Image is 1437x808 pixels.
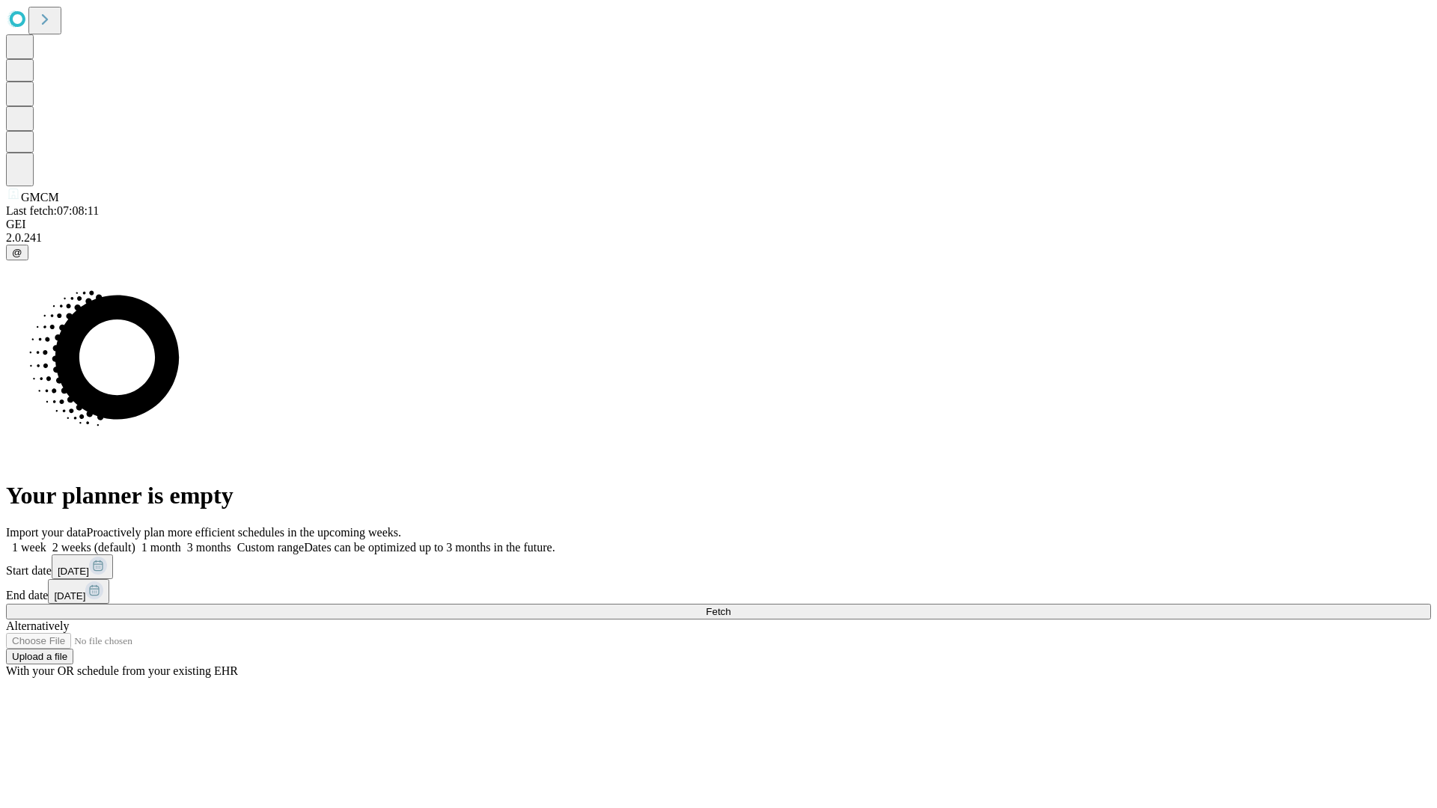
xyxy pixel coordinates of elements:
[237,541,304,554] span: Custom range
[304,541,555,554] span: Dates can be optimized up to 3 months in the future.
[6,554,1431,579] div: Start date
[6,231,1431,245] div: 2.0.241
[6,604,1431,619] button: Fetch
[6,245,28,260] button: @
[52,554,113,579] button: [DATE]
[141,541,181,554] span: 1 month
[187,541,231,554] span: 3 months
[58,566,89,577] span: [DATE]
[706,606,730,617] span: Fetch
[48,579,109,604] button: [DATE]
[6,579,1431,604] div: End date
[52,541,135,554] span: 2 weeks (default)
[6,482,1431,509] h1: Your planner is empty
[12,541,46,554] span: 1 week
[6,526,87,539] span: Import your data
[6,218,1431,231] div: GEI
[6,649,73,664] button: Upload a file
[6,619,69,632] span: Alternatively
[87,526,401,539] span: Proactively plan more efficient schedules in the upcoming weeks.
[12,247,22,258] span: @
[54,590,85,602] span: [DATE]
[6,664,238,677] span: With your OR schedule from your existing EHR
[21,191,59,203] span: GMCM
[6,204,99,217] span: Last fetch: 07:08:11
